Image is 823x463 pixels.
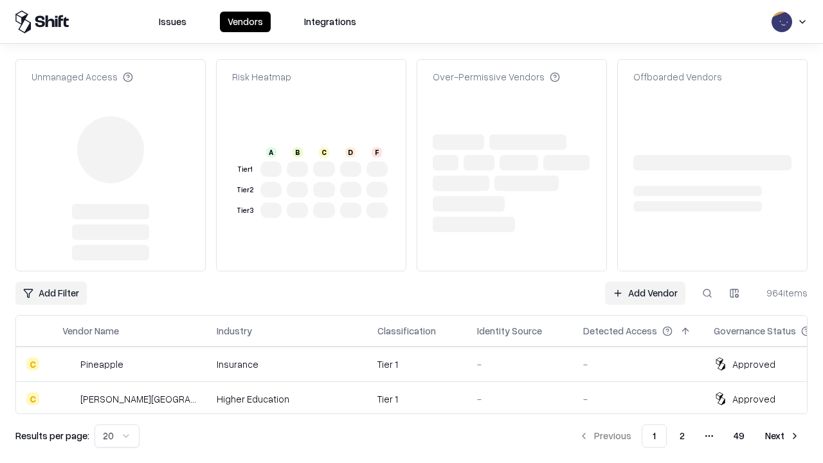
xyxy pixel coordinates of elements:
[319,147,329,158] div: C
[732,392,775,406] div: Approved
[377,324,436,338] div: Classification
[477,392,563,406] div: -
[26,392,39,405] div: C
[642,424,667,448] button: 1
[232,70,291,84] div: Risk Heatmap
[217,358,357,371] div: Insurance
[296,12,364,32] button: Integrations
[293,147,303,158] div: B
[723,424,755,448] button: 49
[80,358,123,371] div: Pineapple
[345,147,356,158] div: D
[217,324,252,338] div: Industry
[583,392,693,406] div: -
[477,324,542,338] div: Identity Source
[217,392,357,406] div: Higher Education
[220,12,271,32] button: Vendors
[377,358,457,371] div: Tier 1
[266,147,276,158] div: A
[633,70,722,84] div: Offboarded Vendors
[377,392,457,406] div: Tier 1
[235,185,255,195] div: Tier 2
[235,205,255,216] div: Tier 3
[151,12,194,32] button: Issues
[62,324,119,338] div: Vendor Name
[477,358,563,371] div: -
[732,358,775,371] div: Approved
[714,324,796,338] div: Governance Status
[583,358,693,371] div: -
[15,429,89,442] p: Results per page:
[26,358,39,370] div: C
[62,358,75,370] img: Pineapple
[433,70,560,84] div: Over-Permissive Vendors
[757,424,808,448] button: Next
[32,70,133,84] div: Unmanaged Access
[605,282,685,305] a: Add Vendor
[669,424,695,448] button: 2
[372,147,382,158] div: F
[583,324,657,338] div: Detected Access
[235,164,255,175] div: Tier 1
[80,392,196,406] div: [PERSON_NAME][GEOGRAPHIC_DATA]
[15,282,87,305] button: Add Filter
[571,424,808,448] nav: pagination
[62,392,75,405] img: Reichman University
[756,286,808,300] div: 964 items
